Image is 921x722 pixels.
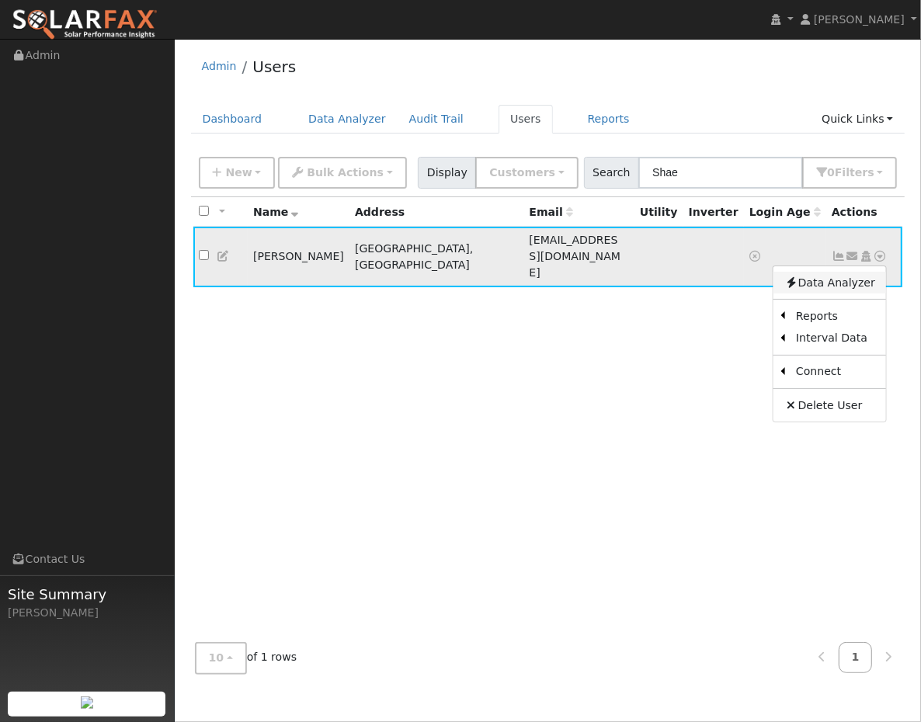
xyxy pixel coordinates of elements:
[529,234,620,279] span: [EMAIL_ADDRESS][DOMAIN_NAME]
[8,584,166,605] span: Site Summary
[252,57,296,76] a: Users
[846,248,860,265] a: shaepalic@yahoo.com
[253,206,299,218] span: Name
[802,157,897,189] button: 0Filters
[81,696,93,709] img: retrieve
[475,157,578,189] button: Customers
[191,105,274,134] a: Dashboard
[418,157,476,189] span: Display
[217,250,231,262] a: Edit User
[499,105,553,134] a: Users
[195,642,297,674] span: of 1 rows
[248,227,349,287] td: [PERSON_NAME]
[638,157,803,189] input: Search
[689,204,739,220] div: Inverter
[529,206,572,218] span: Email
[355,204,518,220] div: Address
[773,394,886,416] a: Delete User
[773,272,886,293] a: Data Analyzer
[859,250,873,262] a: Login As
[785,361,886,383] a: Connect
[832,250,846,262] a: Not connected
[835,166,874,179] span: Filter
[832,204,897,220] div: Actions
[785,305,886,327] a: Reports
[307,166,384,179] span: Bulk Actions
[199,157,276,189] button: New
[8,605,166,621] div: [PERSON_NAME]
[297,105,398,134] a: Data Analyzer
[576,105,641,134] a: Reports
[839,642,873,672] a: 1
[810,105,905,134] a: Quick Links
[202,60,237,72] a: Admin
[814,13,905,26] span: [PERSON_NAME]
[349,227,523,287] td: [GEOGRAPHIC_DATA], [GEOGRAPHIC_DATA]
[195,642,247,674] button: 10
[398,105,475,134] a: Audit Trail
[749,250,763,262] a: No login access
[12,9,158,41] img: SolarFax
[867,166,874,179] span: s
[278,157,406,189] button: Bulk Actions
[584,157,639,189] span: Search
[640,204,678,220] div: Utility
[749,206,821,218] span: Days since last login
[209,651,224,664] span: 10
[874,248,888,265] a: Other actions
[785,328,886,349] a: Interval Data
[225,166,252,179] span: New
